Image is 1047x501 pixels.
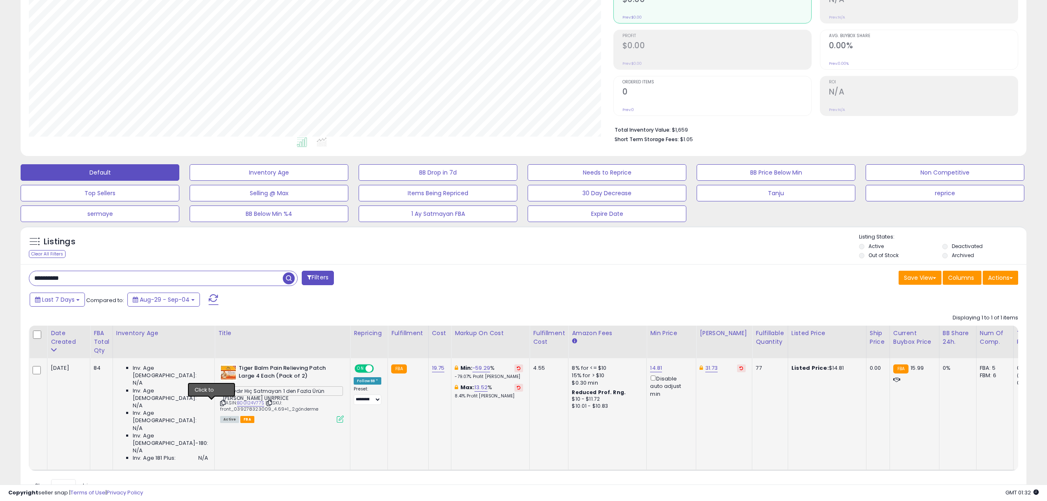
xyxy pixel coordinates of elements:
[622,107,634,112] small: Prev: 0
[829,80,1018,85] span: ROI
[354,377,381,385] div: Follow BB *
[622,61,642,66] small: Prev: $0.00
[980,364,1007,372] div: FBA: 5
[133,447,143,454] span: N/A
[391,364,406,373] small: FBA
[133,387,208,402] span: Inv. Age [DEMOGRAPHIC_DATA]:
[133,364,208,379] span: Inv. Age [DEMOGRAPHIC_DATA]:
[893,329,936,346] div: Current Buybox Price
[829,34,1018,38] span: Avg. Buybox Share
[615,126,671,133] b: Total Inventory Value:
[791,364,829,372] b: Listed Price:
[8,489,38,496] strong: Copyright
[220,386,343,396] span: 1 Aydır Hiç Satmayan 1 den Fazla Ürün [PERSON_NAME] UNRPRİCE
[572,338,577,345] small: Amazon Fees.
[8,489,143,497] div: seller snap | |
[240,416,254,423] span: FBA
[51,329,87,346] div: Date Created
[943,329,973,346] div: BB Share 24h.
[1005,489,1039,496] span: 2025-09-12 01:32 GMT
[572,379,640,387] div: $0.30 min
[190,206,348,222] button: BB Below Min %4
[911,364,924,372] span: 15.99
[1017,372,1028,379] small: (0%)
[680,135,693,143] span: $1.05
[354,386,381,405] div: Preset:
[30,293,85,307] button: Last 7 Days
[870,364,883,372] div: 0.00
[980,329,1010,346] div: Num of Comp.
[572,389,626,396] b: Reduced Prof. Rng.
[127,293,200,307] button: Aug-29 - Sep-04
[528,185,686,201] button: 30 Day Decrease
[952,243,983,250] label: Deactivated
[21,164,179,181] button: Default
[220,364,237,381] img: 51WjrihKiVL._SL40_.jpg
[359,206,517,222] button: 1 Ay Satmayan FBA
[572,396,640,403] div: $10 - $11.72
[700,329,749,338] div: [PERSON_NAME]
[622,80,811,85] span: Ordered Items
[198,454,208,462] span: N/A
[237,399,264,406] a: B00124V77S
[791,329,863,338] div: Listed Price
[650,364,662,372] a: 14.81
[622,34,811,38] span: Profit
[870,329,886,346] div: Ship Price
[829,87,1018,98] h2: N/A
[650,329,693,338] div: Min Price
[622,15,642,20] small: Prev: $0.00
[354,329,384,338] div: Repricing
[622,41,811,52] h2: $0.00
[359,164,517,181] button: BB Drop in 7d
[869,252,899,259] label: Out of Stock
[572,329,643,338] div: Amazon Fees
[432,329,448,338] div: Cost
[133,425,143,432] span: N/A
[107,489,143,496] a: Privacy Policy
[220,364,344,422] div: ASIN:
[756,364,781,372] div: 77
[44,236,75,248] h5: Listings
[829,41,1018,52] h2: 0.00%
[980,372,1007,379] div: FBM: 6
[432,364,445,372] a: 19.75
[359,185,517,201] button: Items Being Repriced
[218,329,347,338] div: Title
[615,124,1012,134] li: $1,659
[133,409,208,424] span: Inv. Age [DEMOGRAPHIC_DATA]:
[791,364,860,372] div: $14.81
[572,403,640,410] div: $10.01 - $10.83
[615,136,679,143] b: Short Term Storage Fees:
[697,185,855,201] button: Tanju
[133,432,208,447] span: Inv. Age [DEMOGRAPHIC_DATA]-180:
[94,364,106,372] div: 84
[29,250,66,258] div: Clear All Filters
[948,274,974,282] span: Columns
[528,164,686,181] button: Needs to Reprice
[451,326,530,358] th: The percentage added to the cost of goods (COGS) that forms the calculator for Min & Max prices.
[866,185,1024,201] button: reprice
[622,87,811,98] h2: 0
[455,374,523,380] p: -79.07% Profit [PERSON_NAME]
[460,383,475,391] b: Max:
[70,489,106,496] a: Terms of Use
[952,252,974,259] label: Archived
[650,374,690,398] div: Disable auto adjust min
[943,364,970,372] div: 0%
[133,402,143,409] span: N/A
[474,383,488,392] a: 13.52
[572,372,640,379] div: 15% for > $10
[190,185,348,201] button: Selling @ Max
[190,164,348,181] button: Inventory Age
[983,271,1018,285] button: Actions
[21,206,179,222] button: sermaye
[220,399,318,412] span: | SKU: front_039278323009_4.69+1_2.gönderme
[455,393,523,399] p: 8.41% Profit [PERSON_NAME]
[455,384,523,399] div: %
[373,365,386,372] span: OFF
[472,364,490,372] a: -59.29
[42,295,75,304] span: Last 7 Days
[1017,329,1047,346] div: Total Rev.
[859,233,1026,241] p: Listing States:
